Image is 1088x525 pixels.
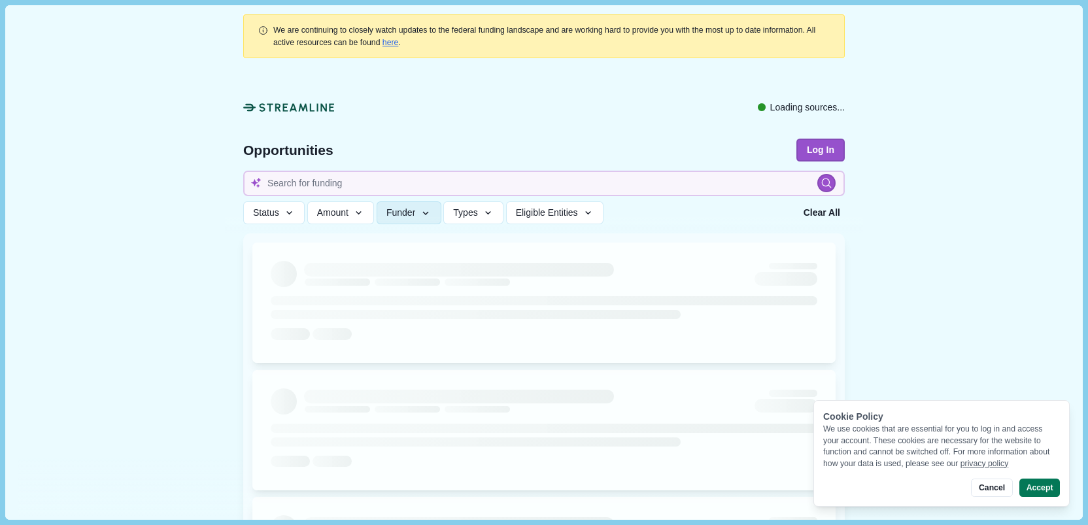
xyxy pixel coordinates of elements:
[443,201,503,224] button: Types
[971,479,1012,497] button: Cancel
[823,411,883,422] span: Cookie Policy
[770,101,845,114] span: Loading sources...
[243,171,845,196] input: Search for funding
[453,207,477,218] span: Types
[253,207,279,218] span: Status
[960,459,1009,468] a: privacy policy
[823,424,1060,469] div: We use cookies that are essential for you to log in and access your account. These cookies are ne...
[382,38,399,47] a: here
[273,24,830,48] div: .
[243,201,305,224] button: Status
[506,201,603,224] button: Eligible Entities
[307,201,375,224] button: Amount
[386,207,415,218] span: Funder
[377,201,441,224] button: Funder
[796,139,845,161] button: Log In
[516,207,578,218] span: Eligible Entities
[273,25,815,46] span: We are continuing to closely watch updates to the federal funding landscape and are working hard ...
[1019,479,1060,497] button: Accept
[317,207,348,218] span: Amount
[799,201,845,224] button: Clear All
[243,143,333,157] span: Opportunities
